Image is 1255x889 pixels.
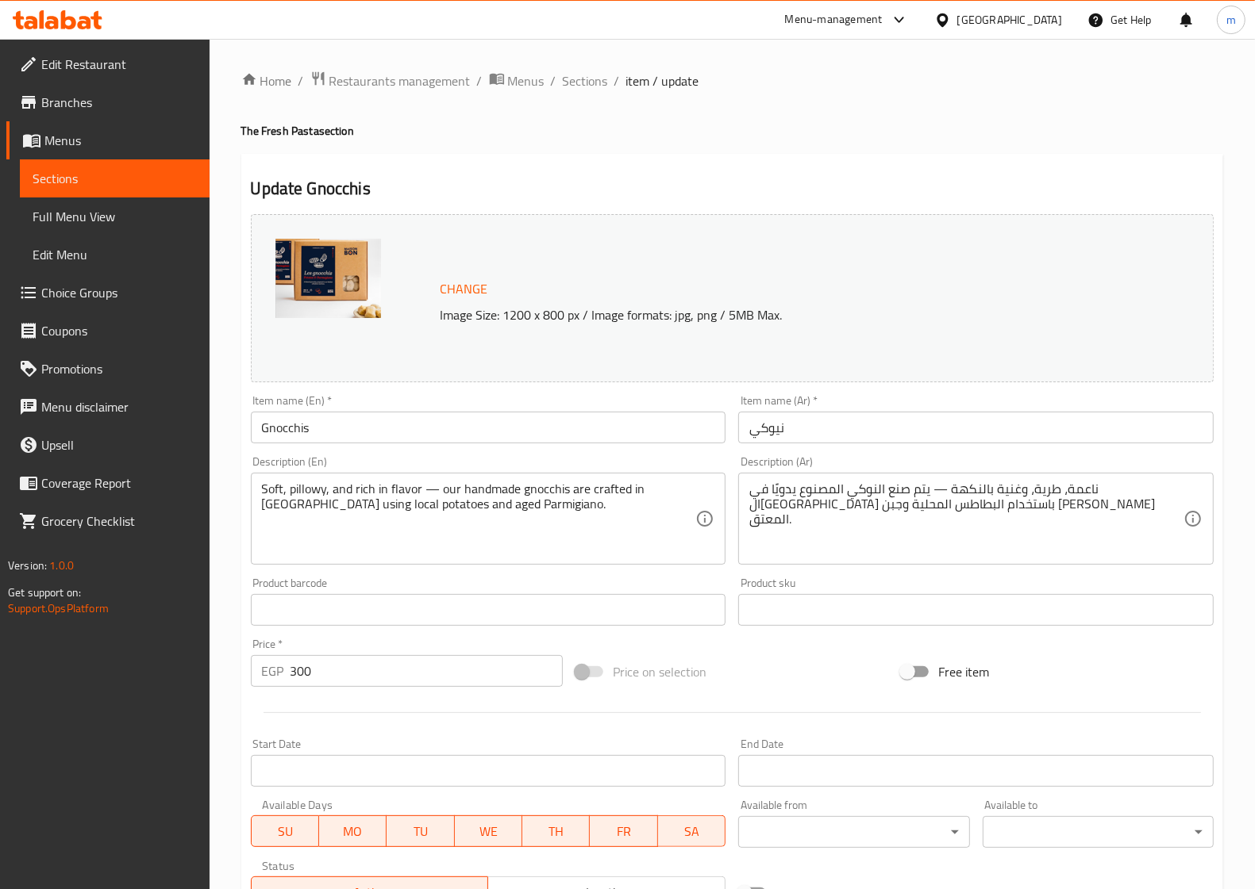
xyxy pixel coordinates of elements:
span: Branches [41,93,197,112]
button: MO [319,815,387,847]
span: Edit Restaurant [41,55,197,74]
p: EGP [262,661,284,680]
a: Coupons [6,312,210,350]
span: 1.0.0 [49,555,74,576]
h4: The Fresh Pasta section [241,123,1223,139]
a: Menus [489,71,545,91]
span: TH [529,820,583,843]
span: Free item [938,662,989,681]
a: Grocery Checklist [6,502,210,540]
button: FR [590,815,657,847]
span: TU [393,820,448,843]
a: Promotions [6,350,210,388]
a: Sections [20,159,210,197]
a: Sections [563,71,608,90]
a: Edit Menu [20,236,210,274]
span: Price on selection [613,662,706,681]
nav: breadcrumb [241,71,1223,91]
div: Menu-management [785,10,883,29]
a: Upsell [6,426,210,464]
span: Coupons [41,321,197,340]
span: Menus [508,71,545,90]
span: Menus [44,131,197,150]
input: Enter name En [251,412,726,443]
a: Edit Restaurant [6,45,210,83]
span: Promotions [41,359,197,378]
span: Choice Groups [41,283,197,302]
a: Coverage Report [6,464,210,502]
span: Change [441,278,488,301]
li: / [614,71,620,90]
a: Branches [6,83,210,121]
a: Full Menu View [20,197,210,236]
button: TH [522,815,590,847]
button: SU [251,815,319,847]
img: mmw_638825565339251703 [275,239,381,318]
textarea: ناعمة، طرية، وغنية بالنكهة — يتم صنع النوكي المصنوع يدويًا في ال[GEOGRAPHIC_DATA] باستخدام البطاط... [749,481,1184,557]
span: WE [461,820,516,843]
div: [GEOGRAPHIC_DATA] [957,11,1062,29]
input: Please enter product barcode [251,594,726,626]
a: Support.OpsPlatform [8,598,109,619]
a: Restaurants management [310,71,471,91]
span: Restaurants management [329,71,471,90]
span: Coverage Report [41,473,197,492]
li: / [477,71,483,90]
span: Edit Menu [33,245,197,264]
a: Menus [6,121,210,159]
button: Change [434,273,495,305]
li: / [551,71,556,90]
button: WE [455,815,522,847]
a: Menu disclaimer [6,388,210,426]
span: Version: [8,555,47,576]
span: item / update [626,71,699,90]
p: Image Size: 1200 x 800 px / Image formats: jpg, png / 5MB Max. [434,305,1120,324]
span: Upsell [41,435,197,454]
input: Enter name Ar [738,412,1214,443]
span: Sections [33,169,197,188]
button: SA [658,815,726,847]
a: Choice Groups [6,274,210,312]
span: Menu disclaimer [41,397,197,416]
textarea: Soft, pillowy, and rich in flavor — our handmade gnocchis are crafted in [GEOGRAPHIC_DATA] using ... [262,481,696,557]
div: ​ [983,816,1214,848]
span: Get support on: [8,582,81,603]
li: / [298,71,304,90]
span: FR [596,820,651,843]
a: Home [241,71,292,90]
span: Full Menu View [33,207,197,226]
input: Please enter product sku [738,594,1214,626]
span: SA [664,820,719,843]
span: MO [325,820,380,843]
span: m [1226,11,1236,29]
span: Grocery Checklist [41,512,197,531]
input: Please enter price [291,655,564,687]
div: ​ [738,816,969,848]
h2: Update Gnocchis [251,177,1214,201]
button: TU [387,815,454,847]
span: SU [258,820,313,843]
